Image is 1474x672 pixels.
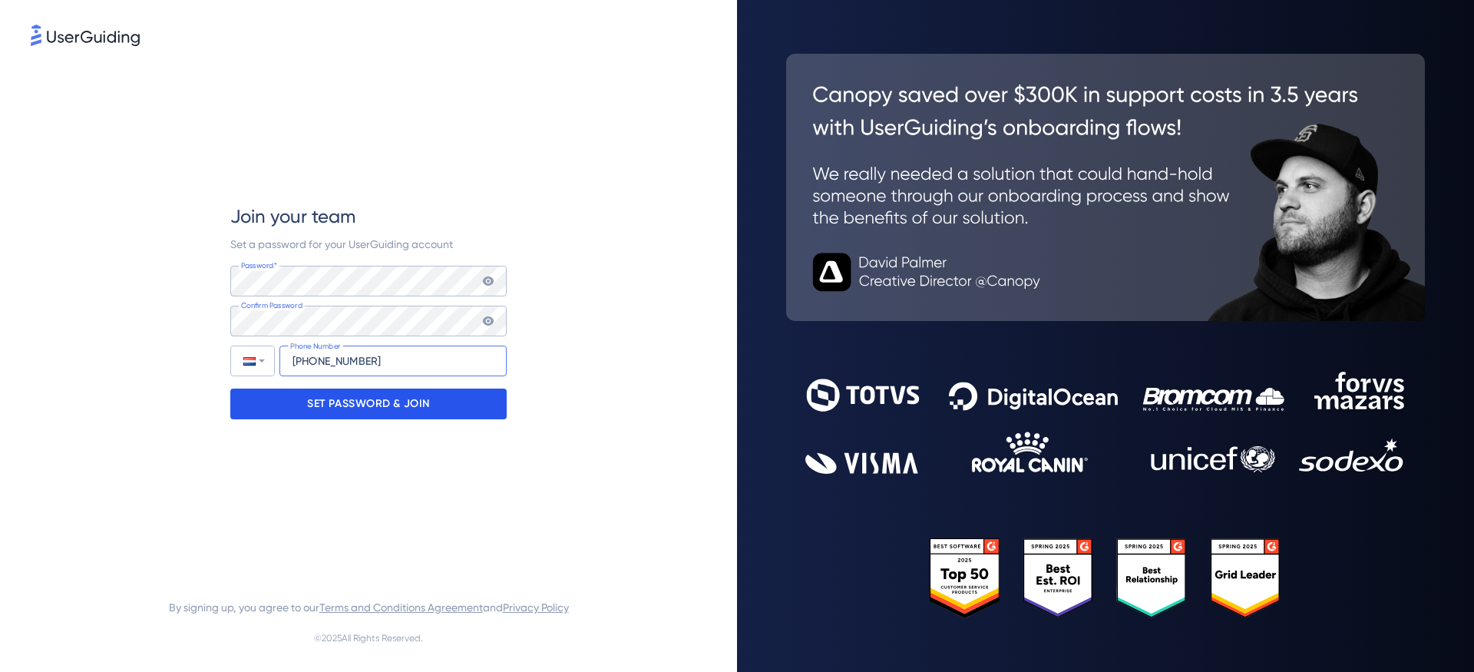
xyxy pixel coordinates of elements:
[805,372,1406,474] img: 9302ce2ac39453076f5bc0f2f2ca889b.svg
[230,238,453,250] span: Set a password for your UserGuiding account
[169,598,569,617] span: By signing up, you agree to our and
[230,204,355,229] span: Join your team
[314,629,423,647] span: © 2025 All Rights Reserved.
[231,346,274,376] div: Netherlands: + 31
[279,346,507,376] input: Phone Number
[503,601,569,614] a: Privacy Policy
[930,538,1281,619] img: 25303e33045975176eb484905ab012ff.svg
[31,25,140,46] img: 8faab4ba6bc7696a72372aa768b0286c.svg
[786,54,1425,321] img: 26c0aa7c25a843aed4baddd2b5e0fa68.svg
[307,392,430,416] p: SET PASSWORD & JOIN
[319,601,483,614] a: Terms and Conditions Agreement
